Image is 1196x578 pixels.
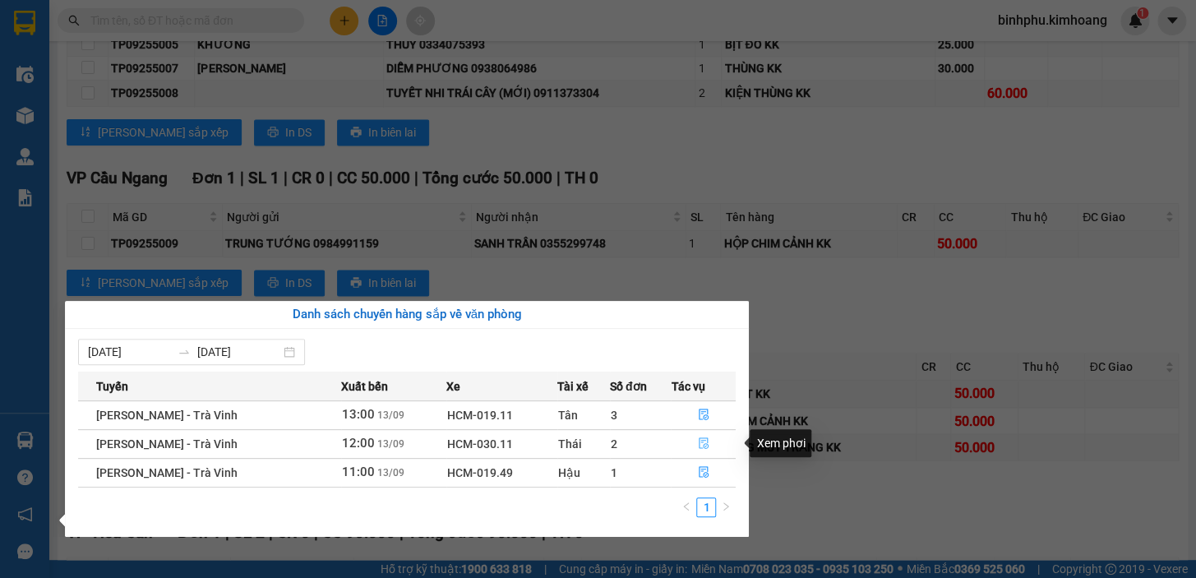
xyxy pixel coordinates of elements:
span: HCM-030.11 [447,437,513,451]
button: file-done [672,460,735,486]
input: Từ ngày [88,343,171,361]
div: Danh sách chuyến hàng sắp về văn phòng [78,305,736,325]
span: 3 [611,409,617,422]
span: 13/09 [377,409,404,421]
span: right [721,502,731,511]
span: [PERSON_NAME] - Trà Vinh [96,409,238,422]
span: HCM-019.11 [447,409,513,422]
div: Thái [558,435,609,453]
p: GỬI: [7,32,240,48]
span: [PERSON_NAME] - Trà Vinh [96,437,238,451]
span: Số đơn [610,377,647,395]
span: [PERSON_NAME] - Trà Vinh [96,466,238,479]
button: right [716,497,736,517]
span: 11:00 [342,465,375,479]
div: Xem phơi [750,429,811,457]
span: 2 [611,437,617,451]
span: to [178,345,191,358]
span: 13/09 [377,438,404,450]
span: VP [GEOGRAPHIC_DATA] - [34,32,206,48]
span: Xe [446,377,460,395]
span: KHANG [88,89,132,104]
span: Tuyến [96,377,128,395]
button: file-done [672,431,735,457]
span: 13/09 [377,467,404,479]
span: file-done [698,409,709,422]
p: NHẬN: [7,55,240,86]
span: left [681,502,691,511]
span: swap-right [178,345,191,358]
li: 1 [696,497,716,517]
span: Xuất bến [341,377,388,395]
span: HCM-019.49 [447,466,513,479]
span: K BAO HƯ [43,107,104,123]
span: 12:00 [342,436,375,451]
span: file-done [698,466,709,479]
span: Tác vụ [671,377,704,395]
input: Đến ngày [197,343,280,361]
span: file-done [698,437,709,451]
span: GIAO: [7,107,104,123]
button: left [677,497,696,517]
div: Tân [558,406,609,424]
button: file-done [672,402,735,428]
li: Next Page [716,497,736,517]
a: 1 [697,498,715,516]
span: MẸ [187,32,206,48]
strong: BIÊN NHẬN GỬI HÀNG [55,9,191,25]
span: Tài xế [557,377,589,395]
li: Previous Page [677,497,696,517]
span: 13:00 [342,407,375,422]
div: Hậu [558,464,609,482]
span: 0373963147 - [7,89,132,104]
span: 1 [611,466,617,479]
span: VP [PERSON_NAME] ([GEOGRAPHIC_DATA]) [7,55,165,86]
